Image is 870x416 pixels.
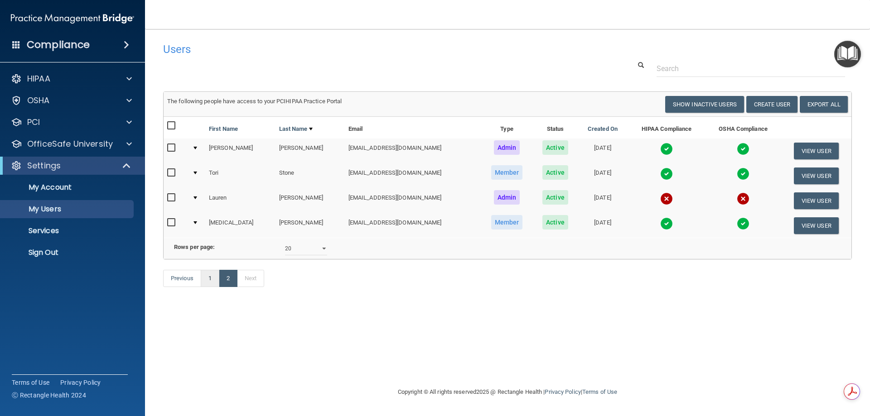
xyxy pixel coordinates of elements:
button: Open Resource Center [834,41,861,67]
img: tick.e7d51cea.svg [737,143,749,155]
a: First Name [209,124,238,134]
span: Member [491,165,523,180]
a: Settings [11,160,131,171]
p: My Users [6,205,130,214]
td: [PERSON_NAME] [275,188,345,213]
td: [EMAIL_ADDRESS][DOMAIN_NAME] [345,213,481,238]
p: HIPAA [27,73,50,84]
span: Active [542,140,568,155]
td: Tori [205,163,275,188]
span: Active [542,215,568,230]
th: HIPAA Compliance [628,117,705,139]
img: tick.e7d51cea.svg [660,143,673,155]
a: Terms of Use [582,388,617,395]
td: [MEDICAL_DATA] [205,213,275,238]
img: tick.e7d51cea.svg [737,217,749,230]
a: Privacy Policy [60,378,101,387]
td: [PERSON_NAME] [205,139,275,163]
img: cross.ca9f0e7f.svg [660,192,673,205]
a: Privacy Policy [545,388,580,395]
td: [DATE] [578,163,628,188]
a: Previous [163,270,201,287]
th: Type [481,117,533,139]
a: Created On [588,124,618,134]
p: Sign Out [6,248,130,257]
button: View User [794,167,839,184]
td: [EMAIL_ADDRESS][DOMAIN_NAME] [345,163,481,188]
p: PCI [27,117,40,128]
a: HIPAA [11,73,132,84]
td: [DATE] [578,188,628,213]
span: Admin [494,190,520,205]
a: 2 [219,270,237,287]
a: 1 [201,270,219,287]
td: [EMAIL_ADDRESS][DOMAIN_NAME] [345,139,481,163]
td: [DATE] [578,139,628,163]
img: cross.ca9f0e7f.svg [737,192,749,205]
span: Admin [494,140,520,155]
a: PCI [11,117,132,128]
p: Services [6,226,130,235]
button: Create User [746,96,797,113]
a: OSHA [11,95,132,106]
th: Email [345,117,481,139]
span: The following people have access to your PCIHIPAA Practice Portal [167,98,342,105]
p: My Account [6,183,130,192]
p: Settings [27,160,61,171]
button: View User [794,192,839,209]
h4: Users [163,43,559,55]
th: OSHA Compliance [706,117,781,139]
td: [PERSON_NAME] [275,213,345,238]
a: OfficeSafe University [11,139,132,149]
a: Terms of Use [12,378,49,387]
p: OfficeSafe University [27,139,113,149]
img: tick.e7d51cea.svg [737,167,749,180]
input: Search [657,60,845,77]
h4: Compliance [27,38,90,51]
td: Stone [275,163,345,188]
div: Copyright © All rights reserved 2025 @ Rectangle Health | | [342,378,673,406]
a: Next [237,270,264,287]
td: [EMAIL_ADDRESS][DOMAIN_NAME] [345,188,481,213]
img: tick.e7d51cea.svg [660,217,673,230]
th: Status [533,117,577,139]
button: View User [794,217,839,234]
td: [PERSON_NAME] [275,139,345,163]
button: View User [794,143,839,159]
span: Ⓒ Rectangle Health 2024 [12,391,86,400]
span: Active [542,165,568,180]
p: OSHA [27,95,50,106]
button: Show Inactive Users [665,96,744,113]
img: PMB logo [11,10,134,28]
span: Active [542,190,568,205]
td: [DATE] [578,213,628,238]
a: Export All [800,96,848,113]
span: Member [491,215,523,230]
a: Last Name [279,124,313,134]
img: tick.e7d51cea.svg [660,167,673,180]
b: Rows per page: [174,244,215,250]
td: Lauren [205,188,275,213]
